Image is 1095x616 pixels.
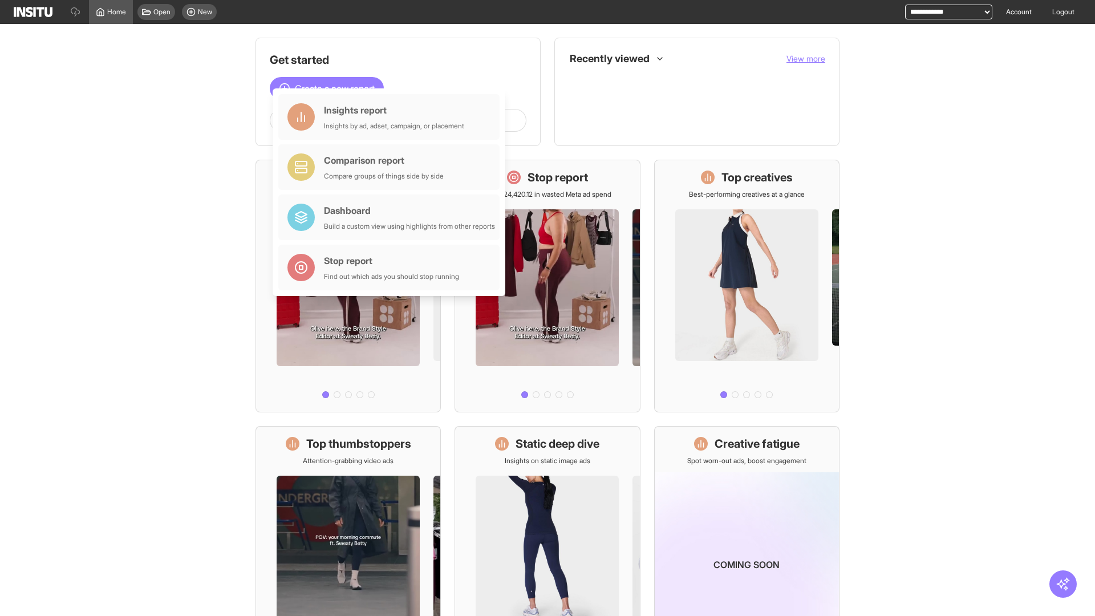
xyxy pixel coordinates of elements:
div: Insights by ad, adset, campaign, or placement [324,121,464,131]
a: What's live nowSee all active ads instantly [255,160,441,412]
img: Logo [14,7,52,17]
p: Attention-grabbing video ads [303,456,394,465]
div: Comparison report [324,153,444,167]
p: Save £24,420.12 in wasted Meta ad spend [483,190,611,199]
span: Create a new report [295,82,375,95]
h1: Top creatives [721,169,793,185]
a: Top creativesBest-performing creatives at a glance [654,160,839,412]
h1: Top thumbstoppers [306,436,411,452]
a: Stop reportSave £24,420.12 in wasted Meta ad spend [455,160,640,412]
p: Insights on static image ads [505,456,590,465]
div: Dashboard [324,204,495,217]
div: Stop report [324,254,459,268]
div: Compare groups of things side by side [324,172,444,181]
button: Create a new report [270,77,384,100]
button: View more [786,53,825,64]
h1: Stop report [528,169,588,185]
h1: Get started [270,52,526,68]
div: Build a custom view using highlights from other reports [324,222,495,231]
p: Best-performing creatives at a glance [689,190,805,199]
span: Home [107,7,126,17]
span: View more [786,54,825,63]
h1: Static deep dive [516,436,599,452]
div: Find out which ads you should stop running [324,272,459,281]
div: Insights report [324,103,464,117]
span: New [198,7,212,17]
span: Open [153,7,171,17]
